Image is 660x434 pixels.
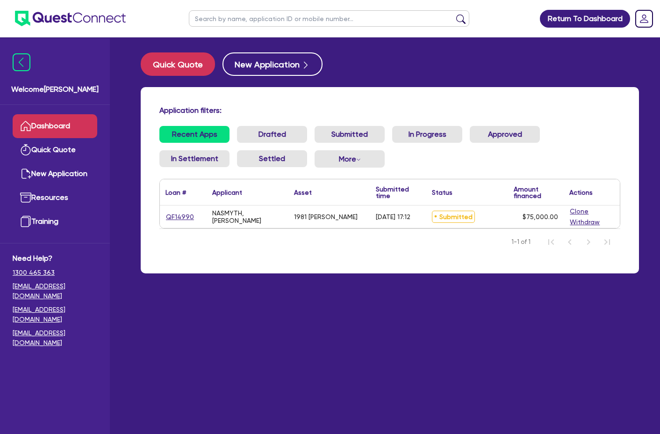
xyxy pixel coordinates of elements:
[159,150,230,167] a: In Settlement
[13,186,97,210] a: Resources
[392,126,462,143] a: In Progress
[189,10,469,27] input: Search by name, application ID or mobile number...
[222,52,323,76] button: New Application
[141,52,215,76] button: Quick Quote
[237,126,307,143] a: Drafted
[165,212,194,222] a: QF14990
[13,253,97,264] span: Need Help?
[15,11,126,26] img: quest-connect-logo-blue
[294,213,358,221] div: 1981 [PERSON_NAME]
[13,328,97,348] a: [EMAIL_ADDRESS][DOMAIN_NAME]
[13,138,97,162] a: Quick Quote
[376,213,410,221] div: [DATE] 17:12
[470,126,540,143] a: Approved
[523,213,558,221] span: $75,000.00
[540,10,630,28] a: Return To Dashboard
[159,106,620,115] h4: Application filters:
[511,237,531,247] span: 1-1 of 1
[212,189,242,196] div: Applicant
[579,233,598,251] button: Next Page
[159,126,230,143] a: Recent Apps
[598,233,617,251] button: Last Page
[432,189,452,196] div: Status
[20,144,31,155] img: quick-quote
[13,269,55,276] tcxspan: Call 1300 465 363 via 3CX
[569,217,600,228] button: Withdraw
[13,53,30,71] img: icon-menu-close
[11,84,99,95] span: Welcome [PERSON_NAME]
[315,150,385,168] button: Dropdown toggle
[237,150,307,167] a: Settled
[294,189,312,196] div: Asset
[569,206,589,217] button: Clone
[20,168,31,179] img: new-application
[432,211,475,223] span: Submitted
[376,186,412,199] div: Submitted time
[20,192,31,203] img: resources
[13,281,97,301] a: [EMAIL_ADDRESS][DOMAIN_NAME]
[315,126,385,143] a: Submitted
[13,162,97,186] a: New Application
[13,210,97,234] a: Training
[13,305,97,324] a: [EMAIL_ADDRESS][DOMAIN_NAME]
[569,189,593,196] div: Actions
[514,186,559,199] div: Amount financed
[212,209,283,224] div: NASMYTH, [PERSON_NAME]
[20,216,31,227] img: training
[141,52,222,76] a: Quick Quote
[632,7,656,31] a: Dropdown toggle
[165,189,186,196] div: Loan #
[560,233,579,251] button: Previous Page
[542,233,560,251] button: First Page
[13,114,97,138] a: Dashboard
